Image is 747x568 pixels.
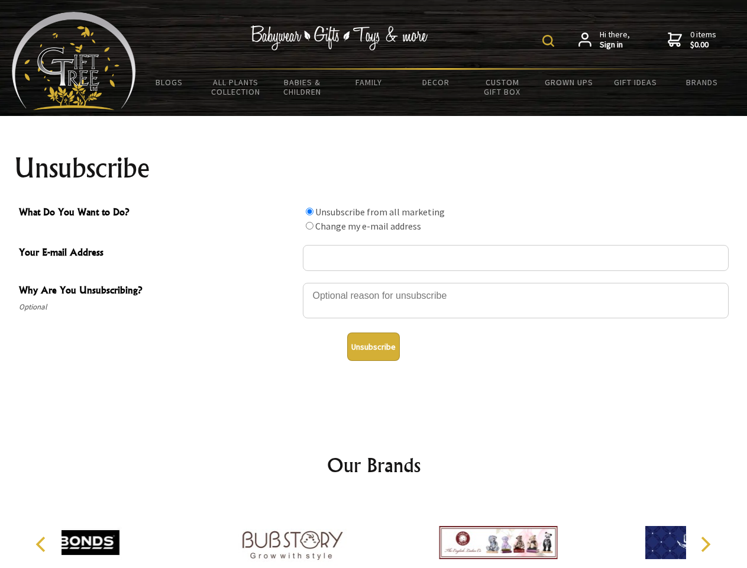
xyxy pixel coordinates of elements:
button: Previous [30,531,56,557]
a: Family [336,70,403,95]
a: Grown Ups [535,70,602,95]
span: Why Are You Unsubscribing? [19,283,297,300]
label: Unsubscribe from all marketing [315,206,445,218]
button: Next [692,531,718,557]
a: BLOGS [136,70,203,95]
span: Optional [19,300,297,314]
strong: $0.00 [690,40,716,50]
a: Hi there,Sign in [578,30,630,50]
span: 0 items [690,29,716,50]
a: Babies & Children [269,70,336,104]
textarea: Why Are You Unsubscribing? [303,283,729,318]
a: All Plants Collection [203,70,270,104]
img: product search [542,35,554,47]
a: Gift Ideas [602,70,669,95]
h2: Our Brands [24,451,724,479]
strong: Sign in [600,40,630,50]
span: Your E-mail Address [19,245,297,262]
h1: Unsubscribe [14,154,733,182]
a: Custom Gift Box [469,70,536,104]
img: Babywear - Gifts - Toys & more [251,25,428,50]
span: Hi there, [600,30,630,50]
a: Brands [669,70,736,95]
input: What Do You Want to Do? [306,222,313,230]
input: Your E-mail Address [303,245,729,271]
label: Change my e-mail address [315,220,421,232]
button: Unsubscribe [347,333,400,361]
a: 0 items$0.00 [668,30,716,50]
input: What Do You Want to Do? [306,208,313,215]
span: What Do You Want to Do? [19,205,297,222]
a: Decor [402,70,469,95]
img: Babyware - Gifts - Toys and more... [12,12,136,110]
